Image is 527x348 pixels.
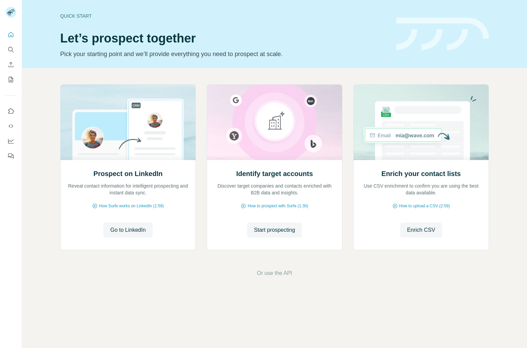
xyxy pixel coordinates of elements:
img: Identify target accounts [207,85,342,160]
button: Go to LinkedIn [103,223,152,238]
span: How to prospect with Surfe (1:30) [248,203,308,209]
p: Pick your starting point and we’ll provide everything you need to prospect at scale. [60,49,388,59]
span: How to upload a CSV (2:59) [399,203,450,209]
button: Enrich CSV [400,223,442,238]
p: Use CSV enrichment to confirm you are using the best data available. [360,182,482,196]
button: Use Surfe on LinkedIn [5,105,16,117]
button: My lists [5,73,16,86]
p: Reveal contact information for intelligent prospecting and instant data sync. [67,182,189,196]
img: Prospect on LinkedIn [60,85,196,160]
h2: Identify target accounts [236,169,313,178]
button: Enrich CSV [5,58,16,71]
button: Use Surfe API [5,120,16,132]
button: Start prospecting [247,223,302,238]
button: Search [5,43,16,56]
h1: Let’s prospect together [60,32,388,45]
div: Quick start [60,13,388,19]
img: Enrich your contact lists [353,85,489,160]
span: How Surfe works on LinkedIn (1:58) [99,203,164,209]
button: Quick start [5,29,16,41]
span: Enrich CSV [407,226,435,234]
p: Discover target companies and contacts enriched with B2B data and insights. [214,182,335,196]
img: banner [396,18,489,51]
h2: Enrich your contact lists [381,169,461,178]
button: Feedback [5,150,16,162]
button: Dashboard [5,135,16,147]
span: Start prospecting [254,226,295,234]
button: Or use the API [257,269,292,277]
h2: Prospect on LinkedIn [93,169,163,178]
span: Go to LinkedIn [110,226,146,234]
